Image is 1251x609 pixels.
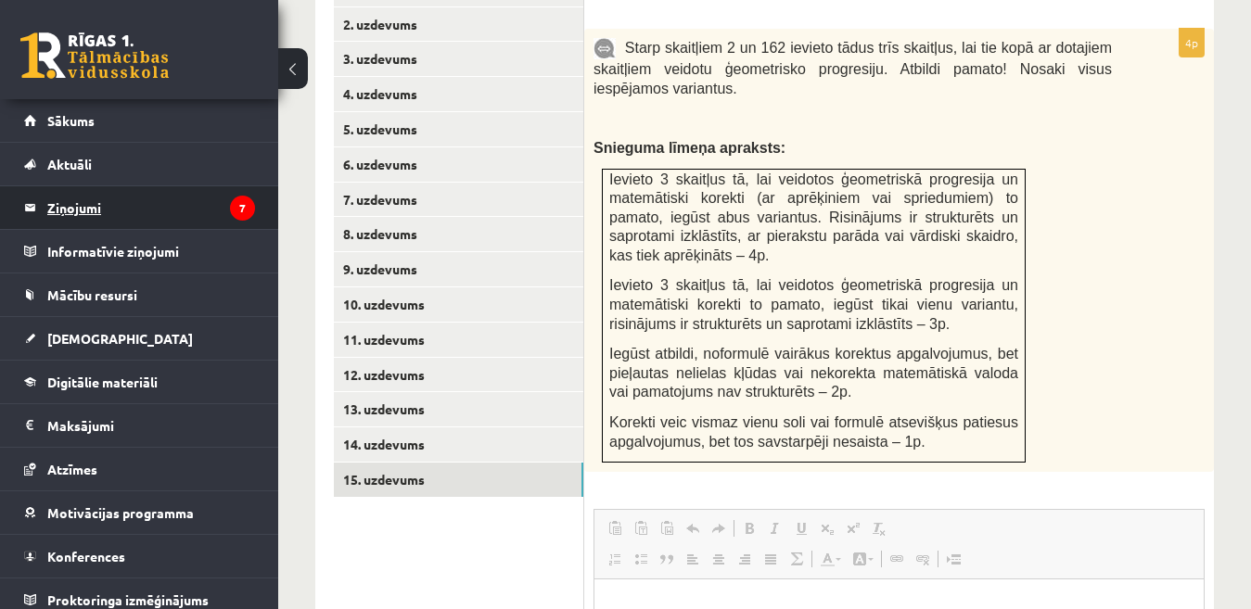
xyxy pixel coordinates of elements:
[758,547,784,571] a: Izlīdzināt malas
[334,323,583,357] a: 11. uzdevums
[47,548,125,565] span: Konferences
[594,40,1112,96] span: Starp skaitļiem 2 un 162 ievieto tādus trīs skaitļus, lai tie kopā ar dotajiem skaitļiem veidotu ...
[24,361,255,403] a: Digitālie materiāli
[706,547,732,571] a: Centrēti
[24,491,255,534] a: Motivācijas programma
[230,196,255,221] i: 7
[24,186,255,229] a: Ziņojumi7
[334,358,583,392] a: 12. uzdevums
[47,591,209,608] span: Proktoringa izmēģinājums
[814,547,847,571] a: Teksta krāsa
[940,547,966,571] a: Ievietot lapas pārtraukumu drukai
[334,427,583,462] a: 14. uzdevums
[24,230,255,273] a: Informatīvie ziņojumi
[602,547,628,571] a: Ievietot/noņemt numurētu sarakstu
[609,414,1018,450] span: Korekti veic vismaz vienu soli vai formulē atsevišķus patiesus apgalvojumus, bet tos savstarpēji ...
[334,77,583,111] a: 4. uzdevums
[784,547,810,571] a: Math
[24,404,255,447] a: Maksājumi
[334,217,583,251] a: 8. uzdevums
[24,448,255,490] a: Atzīmes
[762,516,788,540] a: Slīpraksts (vadīšanas taustiņš+I)
[24,273,255,316] a: Mācību resursi
[334,252,583,286] a: 9. uzdevums
[47,186,255,229] legend: Ziņojumi
[47,330,193,347] span: [DEMOGRAPHIC_DATA]
[334,42,583,76] a: 3. uzdevums
[47,112,95,129] span: Sākums
[47,156,92,172] span: Aktuāli
[732,547,758,571] a: Izlīdzināt pa labi
[814,516,840,540] a: Apakšraksts
[594,140,785,156] span: Snieguma līmeņa apraksts:
[594,38,616,59] img: 9k=
[47,461,97,477] span: Atzīmes
[628,516,654,540] a: Ievietot kā vienkāršu tekstu (vadīšanas taustiņš+pārslēgšanas taustiņš+V)
[1179,28,1205,57] p: 4p
[706,516,732,540] a: Atkārtot (vadīšanas taustiņš+Y)
[19,19,591,38] body: Bagātinātā teksta redaktors, wiswyg-editor-user-answer-47024855317060
[24,143,255,185] a: Aktuāli
[609,171,1018,263] span: Ievieto 3 skaitļus tā, lai veidotos ģeometriskā progresija un matemātiski korekti (ar aprēķiniem ...
[609,346,1018,400] span: Iegūst atbildi, noformulē vairākus korektus apgalvojumus, bet pieļautas nelielas kļūdas vai nekor...
[334,287,583,322] a: 10. uzdevums
[334,392,583,426] a: 13. uzdevums
[884,547,910,571] a: Saite (vadīšanas taustiņš+K)
[680,516,706,540] a: Atcelt (vadīšanas taustiņš+Z)
[847,547,879,571] a: Fona krāsa
[20,32,169,79] a: Rīgas 1. Tālmācības vidusskola
[680,547,706,571] a: Izlīdzināt pa kreisi
[628,547,654,571] a: Ievietot/noņemt sarakstu ar aizzīmēm
[47,504,194,521] span: Motivācijas programma
[47,230,255,273] legend: Informatīvie ziņojumi
[47,404,255,447] legend: Maksājumi
[609,277,1018,331] span: Ievieto 3 skaitļus tā, lai veidotos ģeometriskā progresija un matemātiski korekti to pamato, iegū...
[334,147,583,182] a: 6. uzdevums
[736,516,762,540] a: Treknraksts (vadīšanas taustiņš+B)
[334,463,583,497] a: 15. uzdevums
[910,547,936,571] a: Atsaistīt
[840,516,866,540] a: Augšraksts
[334,112,583,146] a: 5. uzdevums
[47,374,158,390] span: Digitālie materiāli
[24,99,255,142] a: Sākums
[334,7,583,42] a: 2. uzdevums
[788,516,814,540] a: Pasvītrojums (vadīšanas taustiņš+U)
[24,535,255,577] a: Konferences
[24,317,255,360] a: [DEMOGRAPHIC_DATA]
[334,183,583,217] a: 7. uzdevums
[654,516,680,540] a: Ievietot no Worda
[866,516,892,540] a: Noņemt stilus
[654,547,680,571] a: Bloka citāts
[47,286,137,303] span: Mācību resursi
[602,516,628,540] a: Ielīmēt (vadīšanas taustiņš+V)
